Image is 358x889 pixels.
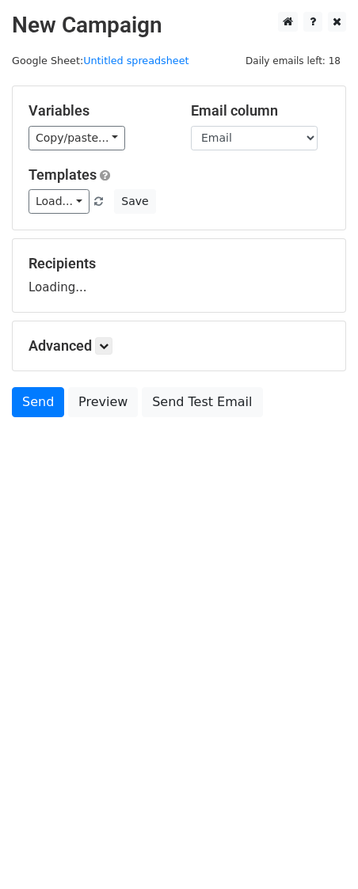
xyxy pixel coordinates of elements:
a: Send [12,387,64,417]
h5: Email column [191,102,329,120]
button: Save [114,189,155,214]
a: Copy/paste... [29,126,125,150]
a: Send Test Email [142,387,262,417]
a: Daily emails left: 18 [240,55,346,66]
h5: Variables [29,102,167,120]
a: Untitled spreadsheet [83,55,189,66]
a: Templates [29,166,97,183]
h5: Advanced [29,337,329,355]
small: Google Sheet: [12,55,189,66]
a: Preview [68,387,138,417]
a: Load... [29,189,89,214]
iframe: Chat Widget [279,813,358,889]
div: Loading... [29,255,329,296]
h2: New Campaign [12,12,346,39]
h5: Recipients [29,255,329,272]
span: Daily emails left: 18 [240,52,346,70]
